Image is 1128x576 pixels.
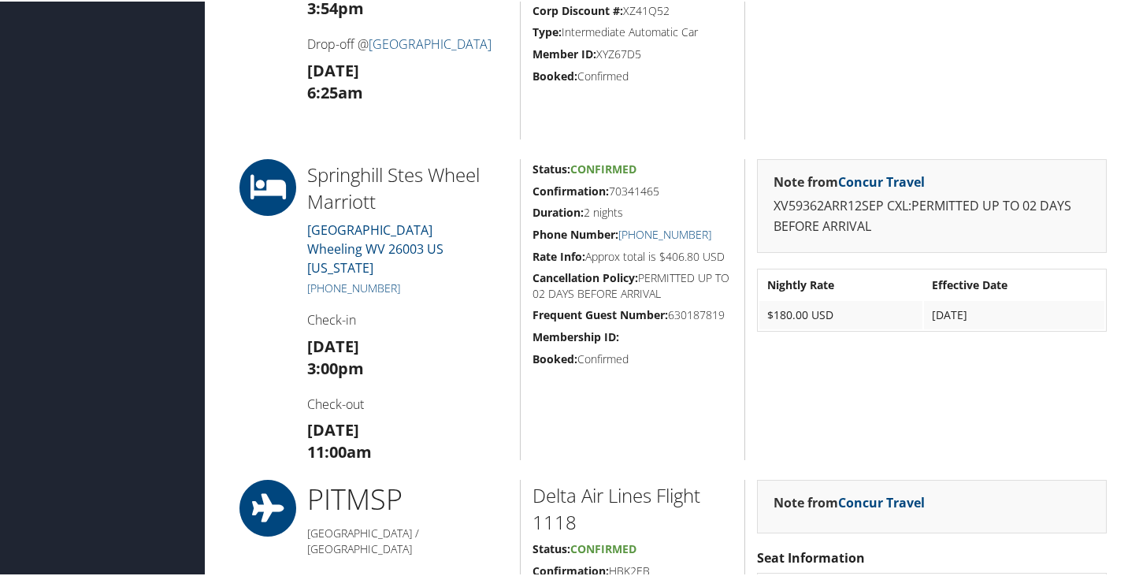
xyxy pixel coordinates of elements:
[307,310,508,327] h4: Check-in
[924,269,1104,298] th: Effective Date
[532,328,619,343] strong: Membership ID:
[532,45,596,60] strong: Member ID:
[369,34,492,51] a: [GEOGRAPHIC_DATA]
[532,247,733,263] h5: Approx total is $406.80 USD
[532,2,623,17] strong: Corp Discount #:
[532,23,562,38] strong: Type:
[307,334,359,355] strong: [DATE]
[774,492,925,510] strong: Note from
[532,203,584,218] strong: Duration:
[307,418,359,439] strong: [DATE]
[532,481,733,533] h2: Delta Air Lines Flight 1118
[759,269,922,298] th: Nightly Rate
[838,492,925,510] a: Concur Travel
[532,45,733,61] h5: XYZ67D5
[532,160,570,175] strong: Status:
[307,356,364,377] strong: 3:00pm
[532,225,618,240] strong: Phone Number:
[532,67,577,82] strong: Booked:
[757,548,865,565] strong: Seat Information
[570,540,636,555] span: Confirmed
[532,350,733,366] h5: Confirmed
[570,160,636,175] span: Confirmed
[774,195,1090,235] p: XV59362ARR12SEP CXL:PERMITTED UP TO 02 DAYS BEFORE ARRIVAL
[532,182,609,197] strong: Confirmation:
[307,220,443,275] a: [GEOGRAPHIC_DATA]Wheeling WV 26003 US [US_STATE]
[307,160,508,213] h2: Springhill Stes Wheel Marriott
[307,440,372,461] strong: 11:00am
[838,172,925,189] a: Concur Travel
[924,299,1104,328] td: [DATE]
[307,58,359,80] strong: [DATE]
[774,172,925,189] strong: Note from
[532,306,733,321] h5: 630187819
[532,306,668,321] strong: Frequent Guest Number:
[532,350,577,365] strong: Booked:
[532,182,733,198] h5: 70341465
[532,203,733,219] h5: 2 nights
[307,524,508,555] h5: [GEOGRAPHIC_DATA] / [GEOGRAPHIC_DATA]
[759,299,922,328] td: $180.00 USD
[532,269,638,284] strong: Cancellation Policy:
[532,269,733,299] h5: PERMITTED UP TO 02 DAYS BEFORE ARRIVAL
[618,225,711,240] a: [PHONE_NUMBER]
[532,2,733,17] h5: XZ41Q52
[307,394,508,411] h4: Check-out
[307,279,400,294] a: [PHONE_NUMBER]
[532,540,570,555] strong: Status:
[532,247,585,262] strong: Rate Info:
[532,67,733,83] h5: Confirmed
[307,478,508,518] h1: PIT MSP
[307,34,508,51] h4: Drop-off @
[532,23,733,39] h5: Intermediate Automatic Car
[307,80,363,102] strong: 6:25am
